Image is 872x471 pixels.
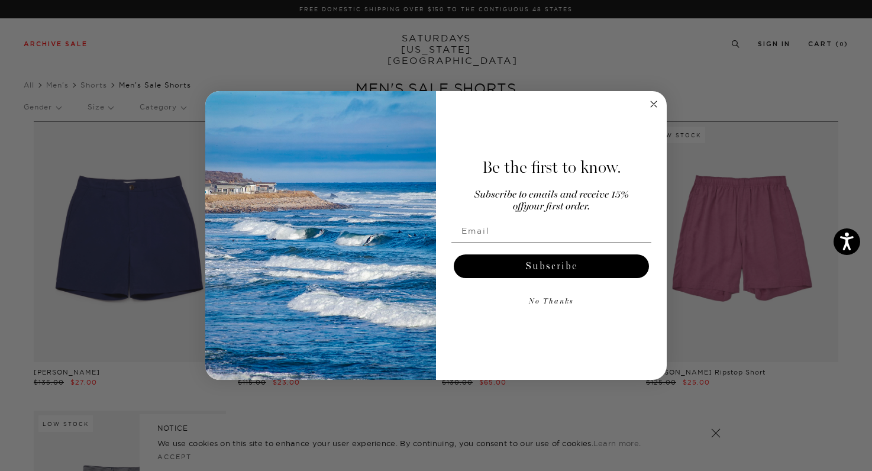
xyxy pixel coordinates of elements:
[205,91,436,380] img: 125c788d-000d-4f3e-b05a-1b92b2a23ec9.jpeg
[474,190,629,200] span: Subscribe to emails and receive 15%
[454,254,649,278] button: Subscribe
[647,97,661,111] button: Close dialog
[451,290,651,314] button: No Thanks
[451,219,651,243] input: Email
[482,157,621,178] span: Be the first to know.
[513,202,524,212] span: off
[524,202,590,212] span: your first order.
